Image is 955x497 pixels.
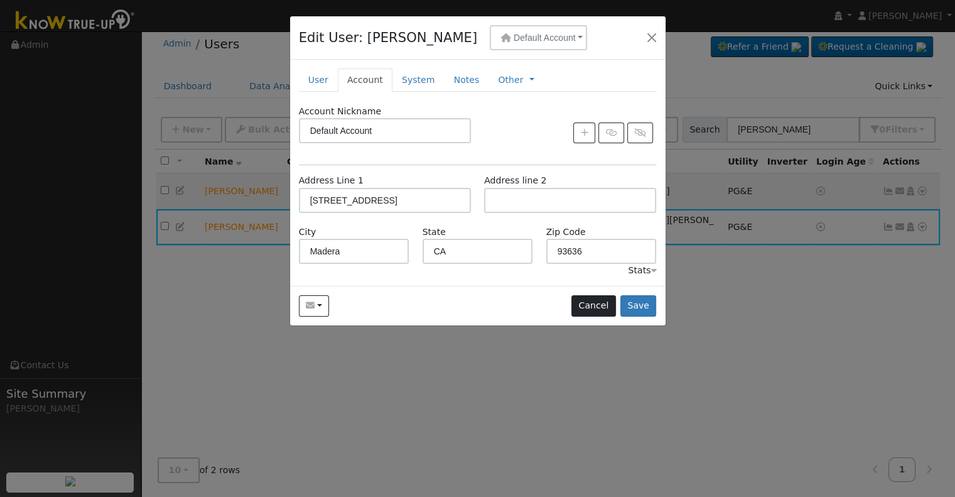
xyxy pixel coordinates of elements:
[444,68,488,92] a: Notes
[484,174,546,187] label: Address line 2
[627,123,653,144] button: Unlink Account
[490,25,587,50] button: Default Account
[299,68,338,92] a: User
[299,295,330,317] button: andrew.rodriguez@maderacounty.com
[571,295,616,317] button: Cancel
[628,264,656,277] div: Stats
[598,123,624,144] button: Link Account
[423,226,446,239] label: State
[546,226,586,239] label: Zip Code
[299,226,316,239] label: City
[620,295,657,317] button: Save
[338,68,392,92] a: Account
[573,123,595,144] button: Create New Account
[498,74,523,87] a: Other
[299,174,364,187] label: Address Line 1
[299,105,382,118] label: Account Nickname
[299,28,478,48] h4: Edit User: [PERSON_NAME]
[514,33,576,43] span: Default Account
[392,68,445,92] a: System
